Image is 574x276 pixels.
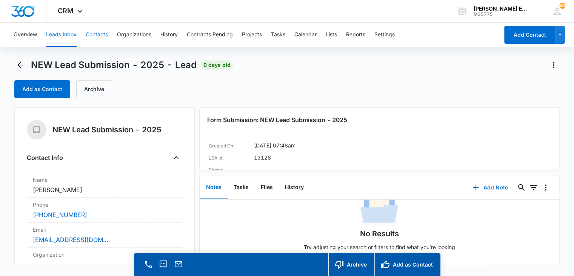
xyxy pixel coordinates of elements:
span: 0 days old [201,60,233,70]
div: account name [474,6,529,12]
button: Archive [328,253,374,276]
button: Add Contact [504,26,555,44]
button: Settings [374,23,395,47]
a: Call [143,264,154,270]
label: Phone [33,201,176,209]
dd: 13128 [254,154,271,163]
button: Actions [548,59,560,71]
button: Organizations [117,23,151,47]
dd: [DATE] 07:48am [254,141,295,150]
button: Filters [528,181,540,194]
h1: No Results [360,228,399,239]
div: Name[PERSON_NAME] [27,173,182,198]
dt: Created On: [209,141,254,150]
a: Email [173,264,184,270]
h5: NEW Lead Submission - 2025 [52,124,162,135]
button: History [160,23,178,47]
button: Call [143,259,154,270]
button: Back [14,59,26,71]
button: Notes [200,176,228,199]
span: 46 [559,3,565,9]
button: Lists [326,23,337,47]
dt: Phone: [209,166,254,175]
button: Email [173,259,184,270]
button: Close [170,152,182,164]
h3: Form Submission: NEW Lead Submission - 2025 [207,115,552,124]
button: Contacts [86,23,108,47]
label: Email [33,226,176,234]
label: Organization [33,251,176,259]
a: Text [158,264,169,270]
button: Add as Contact [374,253,440,276]
button: Add as Contact [14,80,70,98]
button: Add Note [465,178,516,197]
div: Organization--- [27,248,182,272]
label: Name [33,176,176,184]
span: NEW Lead Submission - 2025 - Lead [31,59,197,71]
button: Tasks [228,176,255,199]
dd: --- [33,260,176,269]
button: Projects [242,23,262,47]
a: [PHONE_NUMBER] [33,210,87,219]
button: Tasks [271,23,285,47]
button: Overflow Menu [540,181,552,194]
button: History [279,176,310,199]
span: CRM [58,7,74,15]
a: [EMAIL_ADDRESS][DOMAIN_NAME] [33,235,108,244]
button: Leads Inbox [46,23,77,47]
button: Calendar [294,23,317,47]
dt: LSA Id: [209,154,254,163]
dd: [PERSON_NAME] [33,185,176,194]
button: Contracts Pending [187,23,233,47]
h4: Contact Info [27,153,63,162]
button: Reports [346,23,365,47]
button: Overview [14,23,37,47]
img: No Data [360,190,398,228]
p: Try adjusting your search or filters to find what you’re looking for. [300,243,459,259]
div: Phone[PHONE_NUMBER] [27,198,182,223]
div: notifications count [559,3,565,9]
div: account id [474,12,529,17]
button: Text [158,259,169,270]
button: Archive [76,80,112,98]
button: Files [255,176,279,199]
button: Search... [516,181,528,194]
div: Email[EMAIL_ADDRESS][DOMAIN_NAME] [27,223,182,248]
